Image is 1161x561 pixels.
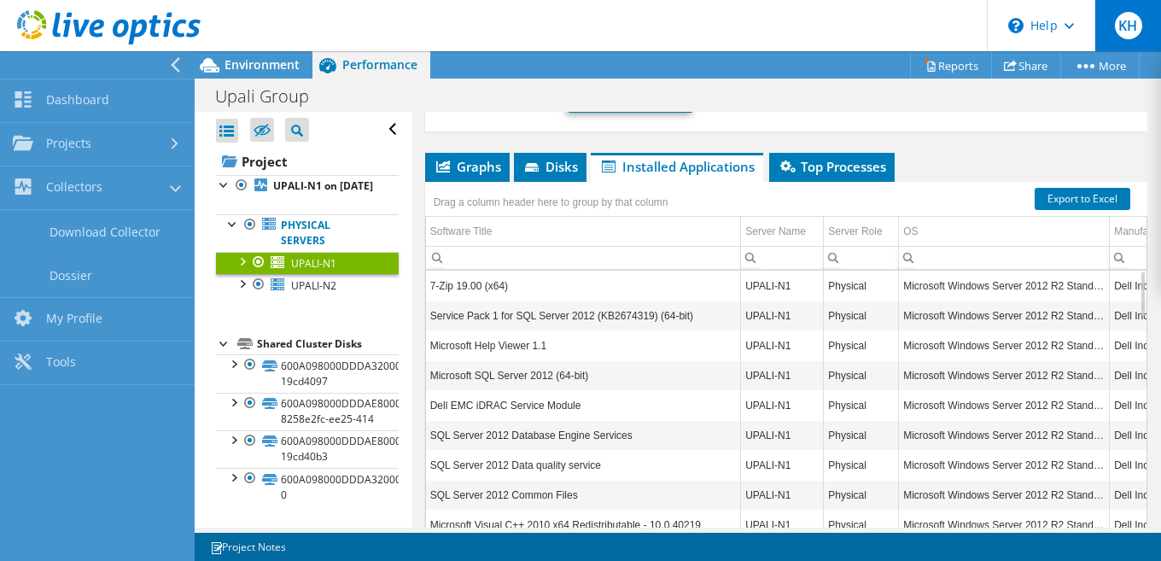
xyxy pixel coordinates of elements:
div: Shared Cluster Disks [257,334,399,354]
td: Column OS, Value Microsoft Windows Server 2012 R2 Standard [899,510,1110,540]
td: OS Column [899,217,1110,247]
td: Column OS, Value Microsoft Windows Server 2012 R2 Standard [899,450,1110,480]
span: Installed Applications [599,158,755,175]
span: KH [1115,12,1142,39]
td: Column Software Title, Value Microsoft Visual C++ 2010 x64 Redistributable - 10.0.40219 [426,510,741,540]
td: Column Server Role, Value Physical [824,450,899,480]
div: Software Title [430,221,493,242]
a: 600A098000DDDA320000022D5BFFEC66-19cd4097 [216,354,399,392]
span: Disks [522,158,578,175]
svg: \n [1008,18,1024,33]
a: Project Notes [198,536,298,558]
td: Column Server Role, Value Physical [824,330,899,360]
div: Server Role [828,221,882,242]
td: Column Server Role, Value Physical [824,420,899,450]
td: Column OS, Value Microsoft Windows Server 2012 R2 Standard [899,390,1110,420]
td: Column Server Name, Value UPALI-N1 [741,330,824,360]
td: Column Software Title, Value Microsoft SQL Server 2012 (64-bit) [426,360,741,390]
a: Project [216,148,399,175]
a: 600A098000DDDAE8000002A15BFFECBC-19cd40b3 [216,430,399,468]
td: Server Name Column [741,217,824,247]
a: Physical Servers [216,214,399,252]
td: Column Server Name, Value UPALI-N1 [741,510,824,540]
a: UPALI-N1 on [DATE] [216,175,399,197]
span: UPALI-N2 [291,278,336,293]
h1: Upali Group [207,87,335,106]
td: Column Software Title, Filter cell [426,246,741,269]
td: Column OS, Value Microsoft Windows Server 2012 R2 Standard [899,330,1110,360]
td: Column OS, Value Microsoft Windows Server 2012 R2 Standard [899,480,1110,510]
div: Drag a column header here to group by that column [429,190,673,214]
td: Column Software Title, Value Microsoft Help Viewer 1.1 [426,330,741,360]
span: Graphs [434,158,501,175]
a: UPALI-N2 [216,274,399,296]
td: Column Software Title, Value Service Pack 1 for SQL Server 2012 (KB2674319) (64-bit) [426,301,741,330]
td: Column Server Role, Value Physical [824,271,899,301]
td: Column Server Role, Value Physical [824,390,899,420]
td: Column Server Name, Value UPALI-N1 [741,390,824,420]
td: Column Software Title, Value SQL Server 2012 Common Files [426,480,741,510]
td: Column OS, Value Microsoft Windows Server 2012 R2 Standard [899,271,1110,301]
div: OS [903,221,918,242]
a: More [1060,52,1140,79]
td: Column Server Name, Filter cell [741,246,824,269]
td: Column OS, Value Microsoft Windows Server 2012 R2 Standard [899,360,1110,390]
span: UPALI-N1 [291,256,336,271]
a: UPALI-N1 [216,252,399,274]
td: Column Software Title, Value 7-Zip 19.00 (x64) [426,271,741,301]
td: Column OS, Filter cell [899,246,1110,269]
a: Export to Excel [1035,188,1130,210]
td: Column Server Name, Value UPALI-N1 [741,450,824,480]
div: Data grid [425,182,1147,545]
td: Column Server Role, Value Physical [824,480,899,510]
td: Column Server Role, Value Physical [824,360,899,390]
a: 600A098000DDDA32000001795BFD5C9A-0 [216,468,399,505]
td: Column OS, Value Microsoft Windows Server 2012 R2 Standard [899,301,1110,330]
span: Top Processes [778,158,886,175]
td: Column Server Role, Value Physical [824,301,899,330]
td: Column Server Role, Filter cell [824,246,899,269]
div: Server Name [745,221,806,242]
b: UPALI-N1 on [DATE] [273,178,373,193]
td: Column Server Name, Value UPALI-N1 [741,301,824,330]
span: Environment [225,56,300,73]
td: Column OS, Value Microsoft Windows Server 2012 R2 Standard [899,420,1110,450]
td: Server Role Column [824,217,899,247]
td: Column Software Title, Value SQL Server 2012 Data quality service [426,450,741,480]
td: Column Software Title, Value SQL Server 2012 Database Engine Services [426,420,741,450]
td: Column Server Name, Value UPALI-N1 [741,271,824,301]
td: Column Server Name, Value UPALI-N1 [741,360,824,390]
a: Reports [910,52,992,79]
td: Column Software Title, Value Dell EMC iDRAC Service Module [426,390,741,420]
td: Column Server Role, Value Physical [824,510,899,540]
td: Column Server Name, Value UPALI-N1 [741,420,824,450]
a: Share [991,52,1061,79]
td: Software Title Column [426,217,741,247]
a: 600A098000DDDAE8000001D45BFD6FBF-8258e2fc-ee25-414 [216,393,399,430]
td: Column Server Name, Value UPALI-N1 [741,480,824,510]
span: Performance [342,56,417,73]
